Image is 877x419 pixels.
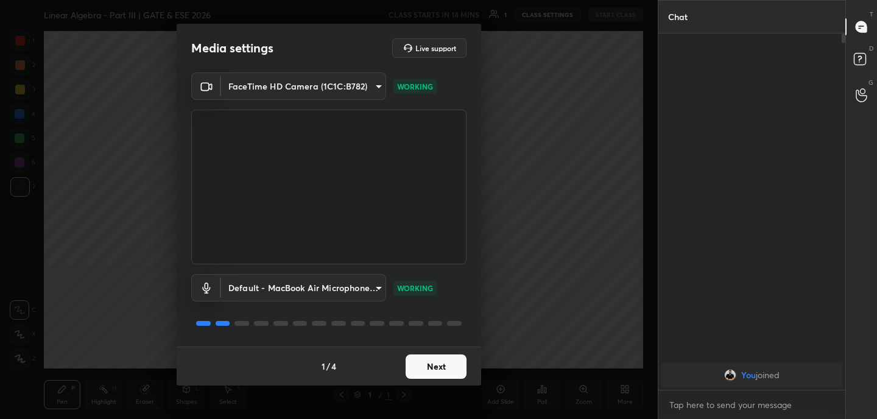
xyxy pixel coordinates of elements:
[406,354,467,379] button: Next
[658,1,697,33] p: Chat
[724,369,736,381] img: 9107ca6834834495b00c2eb7fd6a1f67.jpg
[221,274,386,301] div: FaceTime HD Camera (1C1C:B782)
[397,283,433,294] p: WORKING
[869,44,873,53] p: D
[756,370,780,380] span: joined
[415,44,456,52] h5: Live support
[741,370,756,380] span: You
[322,360,325,373] h4: 1
[868,78,873,87] p: G
[221,72,386,100] div: FaceTime HD Camera (1C1C:B782)
[870,10,873,19] p: T
[331,360,336,373] h4: 4
[326,360,330,373] h4: /
[397,81,433,92] p: WORKING
[191,40,273,56] h2: Media settings
[658,361,845,390] div: grid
